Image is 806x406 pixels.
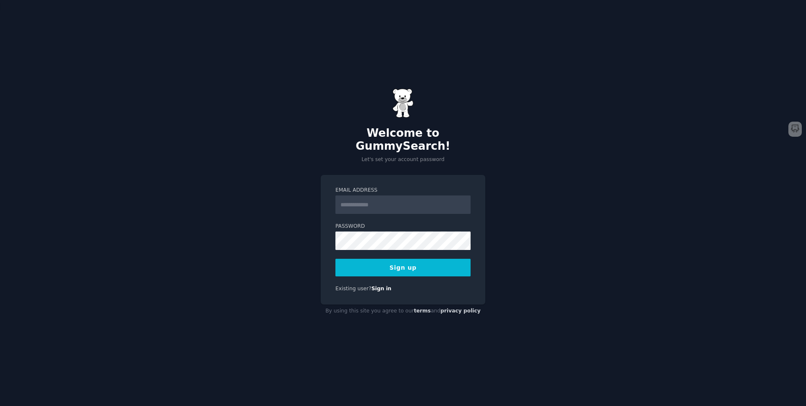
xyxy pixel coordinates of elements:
[335,187,471,194] label: Email Address
[393,88,413,118] img: Gummy Bear
[321,304,485,318] div: By using this site you agree to our and
[321,127,485,153] h2: Welcome to GummySearch!
[372,286,392,291] a: Sign in
[414,308,431,314] a: terms
[321,156,485,164] p: Let's set your account password
[335,286,372,291] span: Existing user?
[335,223,471,230] label: Password
[440,308,481,314] a: privacy policy
[335,259,471,276] button: Sign up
